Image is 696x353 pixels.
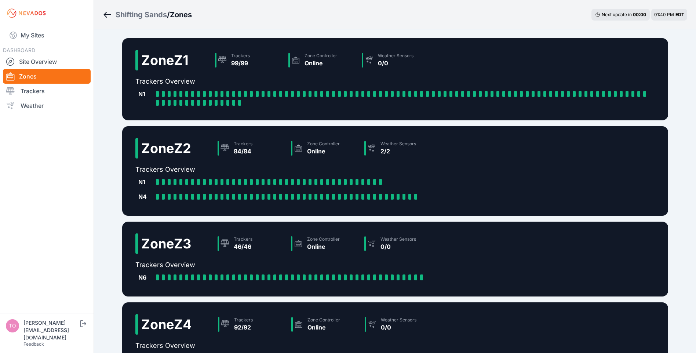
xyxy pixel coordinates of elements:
[135,341,655,351] h2: Trackers Overview
[380,242,416,251] div: 0/0
[215,314,288,335] a: Trackers92/92
[135,164,435,175] h2: Trackers Overview
[231,59,250,68] div: 99/99
[234,242,252,251] div: 46/46
[135,260,435,270] h2: Trackers Overview
[359,50,432,70] a: Weather Sensors0/0
[234,236,252,242] div: Trackers
[234,147,252,156] div: 84/84
[361,233,435,254] a: Weather Sensors0/0
[23,341,44,347] a: Feedback
[307,317,340,323] div: Zone Controller
[170,10,192,20] h3: Zones
[141,53,189,68] h2: Zone Z1
[602,12,632,17] span: Next update in
[378,59,413,68] div: 0/0
[381,317,416,323] div: Weather Sensors
[135,76,655,87] h2: Trackers Overview
[234,141,252,147] div: Trackers
[380,147,416,156] div: 2/2
[138,273,153,282] div: N6
[234,317,253,323] div: Trackers
[3,47,35,53] span: DASHBOARD
[633,12,646,18] div: 00 : 00
[141,236,191,251] h2: Zone Z3
[3,69,91,84] a: Zones
[307,323,340,332] div: Online
[215,138,288,159] a: Trackers84/84
[380,141,416,147] div: Weather Sensors
[361,138,435,159] a: Weather Sensors2/2
[212,50,285,70] a: Trackers99/99
[362,314,435,335] a: Weather Sensors0/0
[234,323,253,332] div: 92/92
[215,233,288,254] a: Trackers46/46
[3,98,91,113] a: Weather
[381,323,416,332] div: 0/0
[231,53,250,59] div: Trackers
[307,141,340,147] div: Zone Controller
[3,84,91,98] a: Trackers
[305,53,337,59] div: Zone Controller
[675,12,684,17] span: EDT
[138,90,153,98] div: N1
[6,319,19,332] img: tom.root@energixrenewables.com
[307,242,340,251] div: Online
[167,10,170,20] span: /
[6,7,47,19] img: Nevados
[654,12,674,17] span: 01:40 PM
[378,53,413,59] div: Weather Sensors
[3,26,91,44] a: My Sites
[307,236,340,242] div: Zone Controller
[116,10,167,20] a: Shifting Sands
[141,317,192,332] h2: Zone Z4
[305,59,337,68] div: Online
[3,54,91,69] a: Site Overview
[23,319,79,341] div: [PERSON_NAME][EMAIL_ADDRESS][DOMAIN_NAME]
[141,141,191,156] h2: Zone Z2
[307,147,340,156] div: Online
[103,5,192,24] nav: Breadcrumb
[138,192,153,201] div: N4
[380,236,416,242] div: Weather Sensors
[138,178,153,186] div: N1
